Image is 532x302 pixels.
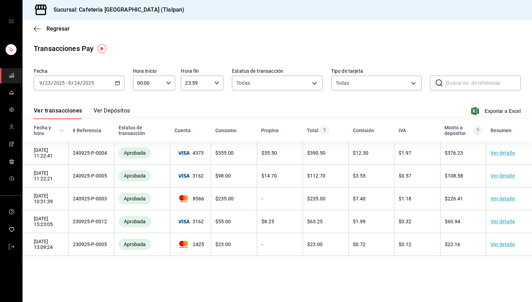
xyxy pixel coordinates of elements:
[8,18,14,24] button: open drawer
[490,173,515,179] a: Ver detalle
[175,128,191,133] div: Cuenta
[175,150,207,156] span: 4373
[307,196,325,201] span: $ 235.00
[39,80,43,86] input: --
[68,165,114,187] td: 240925-P-0005
[399,242,411,247] span: $ 0.12
[399,128,406,133] div: IVA
[320,126,329,135] svg: Este monto equivale al total pagado por el comensal antes de aplicar Comisión e IVA.
[97,44,106,53] img: Tooltip marker
[445,242,460,247] span: $ 22.16
[34,43,94,54] div: Transacciones Pay
[80,80,82,86] span: /
[236,79,250,86] span: Todas
[232,69,323,73] label: Estatus de transacción
[175,219,207,224] span: 3162
[215,242,231,247] span: $ 23.00
[82,80,94,86] input: ----
[34,69,125,73] label: Fecha
[399,219,411,224] span: $ 0.32
[307,242,323,247] span: $ 23.00
[353,173,366,179] span: $ 3.55
[71,80,74,86] span: /
[119,170,151,181] div: Transacciones cobradas de manera exitosa.
[444,125,471,136] div: Monto a depositar
[68,233,114,256] td: 230925-P-0005
[23,165,68,187] td: [DATE] 11:22:21
[72,128,101,133] div: # Referencia
[34,107,82,119] button: Ver transacciones
[48,6,184,14] h3: Sucursal: Cafeteria [GEOGRAPHIC_DATA] (Tlalpan)
[490,128,512,133] div: Resumen
[23,233,68,256] td: [DATE] 13:09:24
[34,107,130,119] div: navigation tabs
[121,150,148,156] span: Aprobada
[353,128,374,133] div: Comisión
[307,219,323,224] span: $ 63.25
[121,173,148,179] span: Aprobada
[119,125,166,136] div: Estatus de transacción
[215,150,234,156] span: $ 355.00
[121,242,148,247] span: Aprobada
[121,219,148,224] span: Aprobada
[353,196,366,201] span: $ 7.40
[181,69,223,73] label: Hora fin
[175,195,207,202] span: 8566
[445,219,460,224] span: $ 60.94
[121,196,148,201] span: Aprobada
[45,80,51,86] input: --
[68,187,114,210] td: 240925-P-0003
[353,219,366,224] span: $ 1.99
[119,239,151,250] div: Transacciones cobradas de manera exitosa.
[23,142,68,165] td: [DATE] 11:22:41
[215,128,236,133] div: Consumo
[68,80,71,86] input: --
[399,150,411,156] span: $ 1.97
[353,150,368,156] span: $ 12.30
[34,125,64,136] span: Fecha y hora
[215,219,231,224] span: $ 55.00
[215,196,234,201] span: $ 235.00
[68,142,114,165] td: 240925-P-0004
[474,126,482,135] svg: Este es el monto resultante del total pagado menos comisión e IVA. Esta será la parte que se depo...
[257,187,303,210] td: -
[215,173,231,179] span: $ 98.00
[307,150,325,156] span: $ 390.50
[261,150,277,156] span: $ 35.50
[261,128,279,133] div: Propina
[257,233,303,256] td: -
[68,210,114,233] td: 230925-P-0012
[51,80,53,86] span: /
[46,25,70,32] span: Regresar
[34,125,58,136] div: Fecha y hora
[74,80,80,86] input: --
[445,150,463,156] span: $ 376.23
[175,173,207,179] span: 3162
[119,193,151,204] div: Transacciones cobradas de manera exitosa.
[43,80,45,86] span: /
[445,173,463,179] span: $ 108.58
[23,187,68,210] td: [DATE] 10:31:39
[490,150,515,156] a: Ver detalle
[336,79,349,86] div: Todas
[446,76,521,90] input: Buscar no. de referencia
[399,196,411,201] span: $ 1.18
[53,80,65,86] input: ----
[331,69,422,73] label: Tipo de tarjeta
[307,128,318,133] div: Total
[261,173,277,179] span: $ 14.70
[399,173,411,179] span: $ 0.57
[353,242,366,247] span: $ 0.72
[133,69,176,73] label: Hora inicio
[94,107,130,119] button: Ver Depósitos
[490,242,515,247] a: Ver detalle
[261,219,274,224] span: $ 8.25
[490,219,515,224] a: Ver detalle
[119,216,151,227] div: Transacciones cobradas de manera exitosa.
[66,80,67,86] span: -
[473,107,521,115] button: Exportar a Excel
[34,25,70,32] button: Regresar
[175,241,207,248] span: 2425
